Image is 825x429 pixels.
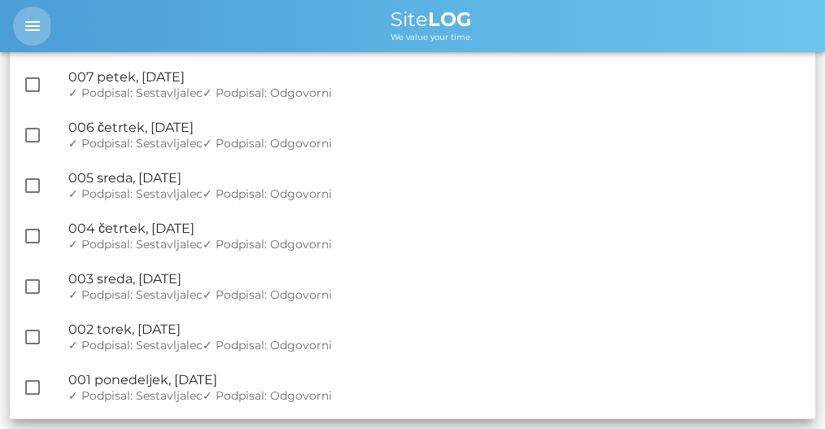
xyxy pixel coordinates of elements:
span: ✓ Podpisal: Sestavljalec [68,287,203,302]
div: 004 četrtek, [DATE] [68,221,802,236]
span: ✓ Podpisal: Odgovorni [203,85,332,100]
div: Pripomoček za klepet [744,351,825,429]
span: ✓ Podpisal: Sestavljalec [68,136,203,151]
span: ✓ Podpisal: Odgovorni [203,136,332,151]
b: LOG [428,7,472,31]
span: ✓ Podpisal: Sestavljalec [68,85,203,100]
span: ✓ Podpisal: Sestavljalec [68,388,203,403]
iframe: Chat Widget [744,351,825,429]
span: ✓ Podpisal: Sestavljalec [68,186,203,201]
div: 005 sreda, [DATE] [68,170,802,186]
span: Site [391,7,472,31]
span: ✓ Podpisal: Odgovorni [203,237,332,252]
span: ✓ Podpisal: Odgovorni [203,186,332,201]
div: 003 sreda, [DATE] [68,271,802,287]
span: ✓ Podpisal: Sestavljalec [68,338,203,352]
div: 007 petek, [DATE] [68,69,802,85]
span: ✓ Podpisal: Odgovorni [203,338,332,352]
i: menu [23,16,42,36]
span: ✓ Podpisal: Sestavljalec [68,237,203,252]
span: We value your time. [391,32,472,42]
div: 006 četrtek, [DATE] [68,120,802,135]
span: ✓ Podpisal: Odgovorni [203,388,332,403]
div: 001 ponedeljek, [DATE] [68,372,802,387]
div: 002 torek, [DATE] [68,322,802,337]
span: ✓ Podpisal: Odgovorni [203,287,332,302]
